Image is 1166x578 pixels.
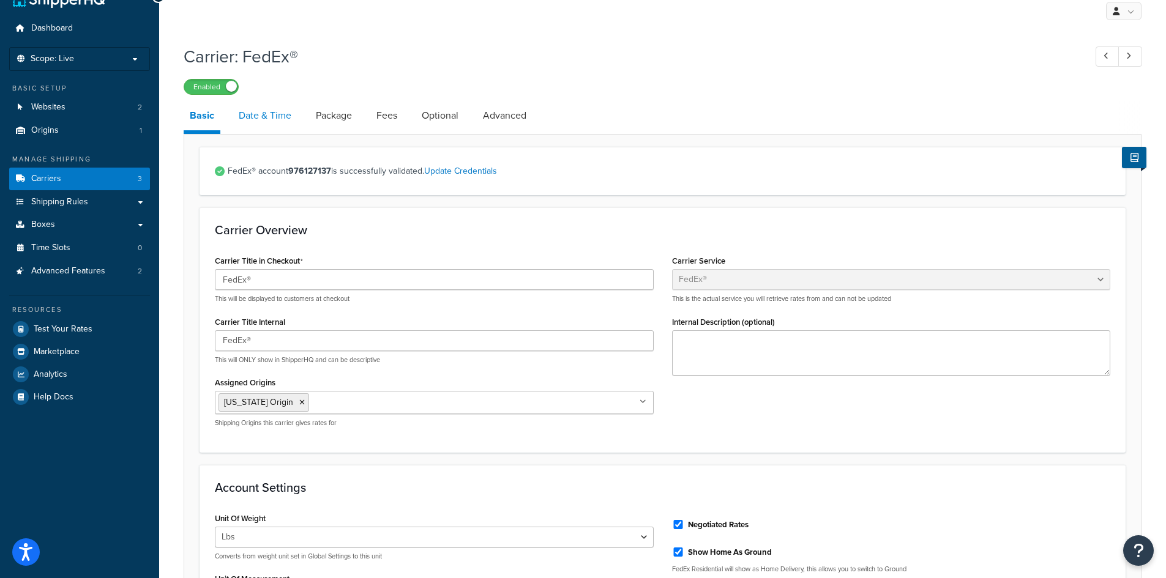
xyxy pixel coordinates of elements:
[184,101,220,134] a: Basic
[31,125,59,136] span: Origins
[688,547,772,558] label: Show Home As Ground
[9,191,150,213] a: Shipping Rules
[9,305,150,315] div: Resources
[215,355,654,365] p: This will ONLY show in ShipperHQ and can be descriptive
[215,223,1110,237] h3: Carrier Overview
[31,23,73,34] span: Dashboard
[138,174,142,184] span: 3
[1123,535,1154,566] button: Open Resource Center
[34,324,92,335] span: Test Your Rates
[416,101,465,130] a: Optional
[184,80,238,94] label: Enabled
[1096,46,1119,67] a: Previous Record
[215,256,303,266] label: Carrier Title in Checkout
[288,165,331,177] strong: 976127137
[31,174,61,184] span: Carriers
[233,101,297,130] a: Date & Time
[1122,147,1146,168] button: Show Help Docs
[34,347,80,357] span: Marketplace
[9,363,150,385] a: Analytics
[215,481,1110,494] h3: Account Settings
[672,317,775,327] label: Internal Description (optional)
[215,552,654,561] p: Converts from weight unit set in Global Settings to this unit
[9,237,150,259] a: Time Slots0
[9,386,150,408] a: Help Docs
[31,54,74,64] span: Scope: Live
[34,392,73,402] span: Help Docs
[138,102,142,113] span: 2
[672,256,725,265] label: Carrier Service
[224,396,293,409] span: [US_STATE] Origin
[228,163,1110,180] span: FedEx® account is successfully validated.
[672,294,1111,303] p: This is the actual service you will retrieve rates from and can not be updated
[215,514,266,523] label: Unit Of Weight
[31,197,88,207] span: Shipping Rules
[31,102,65,113] span: Websites
[31,220,55,230] span: Boxes
[688,519,749,530] label: Negotiated Rates
[138,266,142,276] span: 2
[9,168,150,190] li: Carriers
[215,294,654,303] p: This will be displayed to customers at checkout
[1118,46,1142,67] a: Next Record
[9,119,150,142] a: Origins1
[9,96,150,119] a: Websites2
[9,168,150,190] a: Carriers3
[9,96,150,119] li: Websites
[31,243,70,253] span: Time Slots
[9,260,150,283] a: Advanced Features2
[672,565,1111,574] p: FedEx Residential will show as Home Delivery, this allows you to switch to Ground
[138,243,142,253] span: 0
[34,369,67,380] span: Analytics
[9,237,150,259] li: Time Slots
[9,260,150,283] li: Advanced Features
[215,418,654,428] p: Shipping Origins this carrier gives rates for
[215,317,285,327] label: Carrier Title Internal
[9,318,150,340] a: Test Your Rates
[9,17,150,40] a: Dashboard
[184,45,1073,69] h1: Carrier: FedEx®
[310,101,358,130] a: Package
[9,154,150,165] div: Manage Shipping
[477,101,533,130] a: Advanced
[140,125,142,136] span: 1
[9,83,150,94] div: Basic Setup
[424,165,497,177] a: Update Credentials
[215,378,275,387] label: Assigned Origins
[31,266,105,276] span: Advanced Features
[370,101,403,130] a: Fees
[9,341,150,363] a: Marketplace
[9,119,150,142] li: Origins
[9,213,150,236] a: Boxes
